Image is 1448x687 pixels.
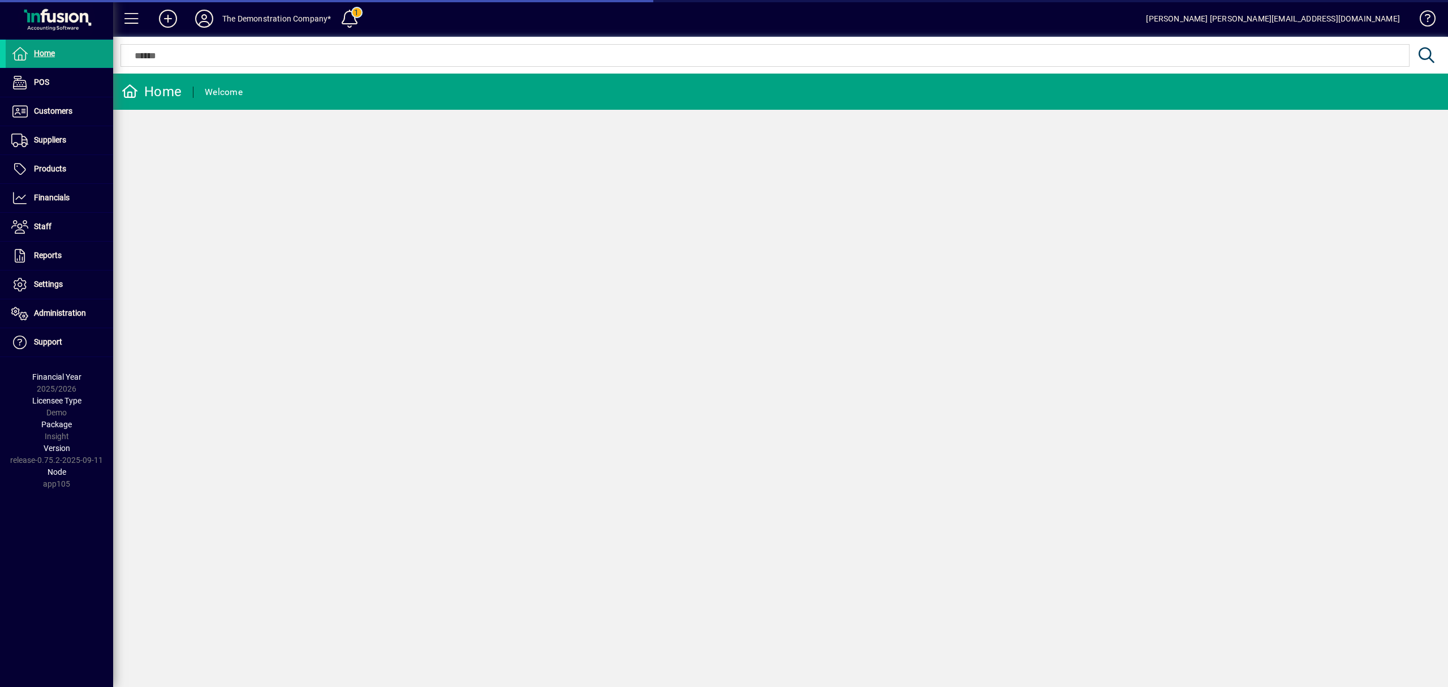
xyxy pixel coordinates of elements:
[205,83,243,101] div: Welcome
[32,372,81,381] span: Financial Year
[34,49,55,58] span: Home
[150,8,186,29] button: Add
[1146,10,1400,28] div: [PERSON_NAME] [PERSON_NAME][EMAIL_ADDRESS][DOMAIN_NAME]
[6,328,113,357] a: Support
[6,242,113,270] a: Reports
[34,337,62,346] span: Support
[32,396,81,405] span: Licensee Type
[41,420,72,429] span: Package
[1411,2,1434,39] a: Knowledge Base
[34,106,72,115] span: Customers
[48,467,66,476] span: Node
[44,444,70,453] span: Version
[222,10,331,28] div: The Demonstration Company*
[6,68,113,97] a: POS
[6,299,113,328] a: Administration
[6,126,113,154] a: Suppliers
[34,280,63,289] span: Settings
[6,155,113,183] a: Products
[6,270,113,299] a: Settings
[186,8,222,29] button: Profile
[34,135,66,144] span: Suppliers
[6,213,113,241] a: Staff
[6,97,113,126] a: Customers
[122,83,182,101] div: Home
[6,184,113,212] a: Financials
[34,164,66,173] span: Products
[34,251,62,260] span: Reports
[34,308,86,317] span: Administration
[34,222,51,231] span: Staff
[34,193,70,202] span: Financials
[34,78,49,87] span: POS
